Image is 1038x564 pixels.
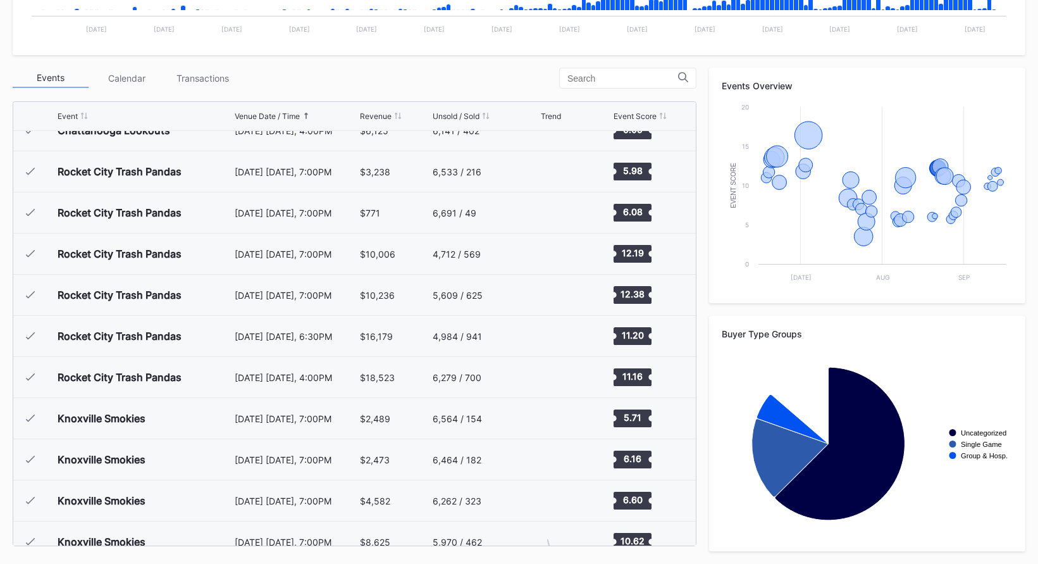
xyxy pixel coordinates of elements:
div: $18,523 [360,372,395,383]
text: Group & Hosp. [961,452,1008,460]
text: 12.38 [621,289,645,299]
div: 6,691 / 49 [433,208,476,218]
text: [DATE] [897,25,918,33]
div: 4,712 / 569 [433,249,481,260]
svg: Chart title [541,156,579,187]
div: Event Score [614,111,657,121]
div: [DATE] [DATE], 4:00PM [235,372,357,383]
div: [DATE] [DATE], 7:00PM [235,537,357,548]
div: [DATE] [DATE], 7:00PM [235,413,357,424]
svg: Chart title [722,101,1013,291]
div: $2,473 [360,454,390,465]
svg: Chart title [541,320,579,352]
div: Revenue [360,111,392,121]
svg: Chart title [541,238,579,270]
input: Search [567,73,678,84]
text: 15 [742,142,749,150]
div: Events Overview [722,80,1013,91]
text: [DATE] [154,25,175,33]
div: [DATE] [DATE], 7:00PM [235,249,357,260]
text: 12.19 [621,248,643,258]
text: [DATE] [424,25,445,33]
text: Single Game [961,441,1002,448]
div: Rocket City Trash Pandas [58,165,182,178]
div: Knoxville Smokies [58,536,145,548]
div: $8,625 [360,537,390,548]
div: [DATE] [DATE], 7:00PM [235,290,357,301]
svg: Chart title [722,349,1013,539]
div: Transactions [164,68,240,88]
div: 6,533 / 216 [433,166,481,177]
div: Rocket City Trash Pandas [58,248,182,260]
svg: Chart title [541,526,579,558]
div: 6,262 / 323 [433,496,481,506]
text: 11.16 [622,371,643,382]
text: [DATE] [627,25,648,33]
text: [DATE] [695,25,715,33]
div: Rocket City Trash Pandas [58,206,182,219]
text: Aug [876,273,889,281]
div: Event [58,111,78,121]
text: 6.08 [622,206,642,217]
text: 5 [745,221,749,229]
div: $3,238 [360,166,390,177]
div: Knoxville Smokies [58,453,145,466]
div: $2,489 [360,413,390,424]
text: [DATE] [762,25,783,33]
text: [DATE] [86,25,107,33]
div: 4,984 / 941 [433,331,482,342]
div: 5,970 / 462 [433,537,482,548]
text: [DATE] [829,25,850,33]
text: 6.16 [624,453,641,464]
div: $10,236 [360,290,395,301]
div: $10,006 [360,249,395,260]
svg: Chart title [541,279,579,311]
text: [DATE] [559,25,580,33]
svg: Chart title [541,361,579,393]
svg: Chart title [541,444,579,475]
text: 10.62 [621,536,645,546]
div: Events [13,68,89,88]
div: 5,609 / 625 [433,290,483,301]
text: Sep [958,273,970,281]
text: 5.98 [622,165,642,176]
svg: Chart title [541,403,579,434]
div: Knoxville Smokies [58,494,145,507]
svg: Chart title [541,485,579,517]
div: Knoxville Smokies [58,412,145,425]
text: 20 [741,103,749,111]
text: [DATE] [356,25,377,33]
div: Unsold / Sold [433,111,479,121]
div: 6,564 / 154 [433,413,482,424]
div: [DATE] [DATE], 7:00PM [235,166,357,177]
div: [DATE] [DATE], 7:00PM [235,496,357,506]
div: Rocket City Trash Pandas [58,330,182,342]
div: Calendar [89,68,164,88]
text: 11.20 [621,330,643,341]
text: [DATE] [791,273,812,281]
div: $4,582 [360,496,390,506]
text: 10 [742,182,749,189]
div: Rocket City Trash Pandas [58,371,182,384]
text: Event Score [730,163,737,208]
div: $16,179 [360,331,393,342]
text: [DATE] [491,25,512,33]
div: [DATE] [DATE], 6:30PM [235,331,357,342]
div: Venue Date / Time [235,111,300,121]
text: Uncategorized [961,429,1006,437]
text: 5.71 [624,412,641,423]
div: Trend [541,111,561,121]
div: Buyer Type Groups [722,329,1013,339]
text: [DATE] [221,25,242,33]
div: [DATE] [DATE], 7:00PM [235,454,357,465]
text: [DATE] [289,25,310,33]
div: [DATE] [DATE], 7:00PM [235,208,357,218]
div: 6,464 / 182 [433,454,481,465]
div: $771 [360,208,380,218]
text: 6.60 [622,494,642,505]
svg: Chart title [541,197,579,229]
div: 6,279 / 700 [433,372,481,383]
div: Rocket City Trash Pandas [58,289,182,301]
text: 0 [745,260,749,268]
text: [DATE] [965,25,985,33]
